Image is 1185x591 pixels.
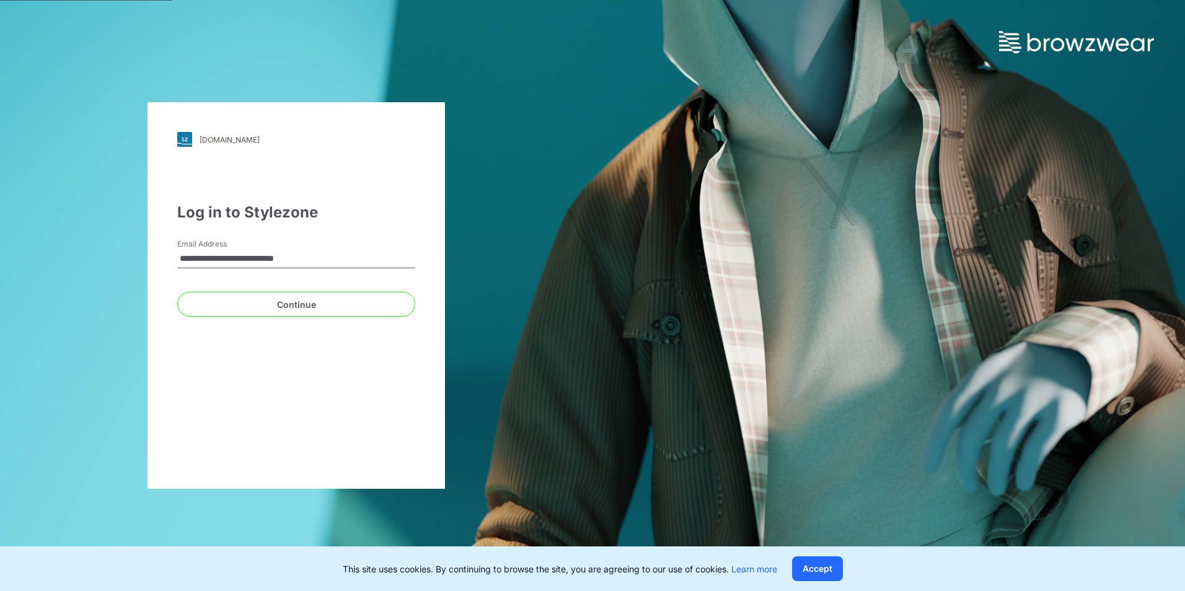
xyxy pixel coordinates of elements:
img: browzwear-logo.73288ffb.svg [999,31,1154,53]
a: [DOMAIN_NAME] [177,132,415,147]
p: This site uses cookies. By continuing to browse the site, you are agreeing to our use of cookies. [343,563,777,576]
div: [DOMAIN_NAME] [200,135,260,144]
button: Continue [177,292,415,317]
a: Learn more [731,564,777,574]
div: Log in to Stylezone [177,201,415,224]
label: Email Address [177,239,264,250]
img: svg+xml;base64,PHN2ZyB3aWR0aD0iMjgiIGhlaWdodD0iMjgiIHZpZXdCb3g9IjAgMCAyOCAyOCIgZmlsbD0ibm9uZSIgeG... [177,132,192,147]
button: Accept [792,556,843,581]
